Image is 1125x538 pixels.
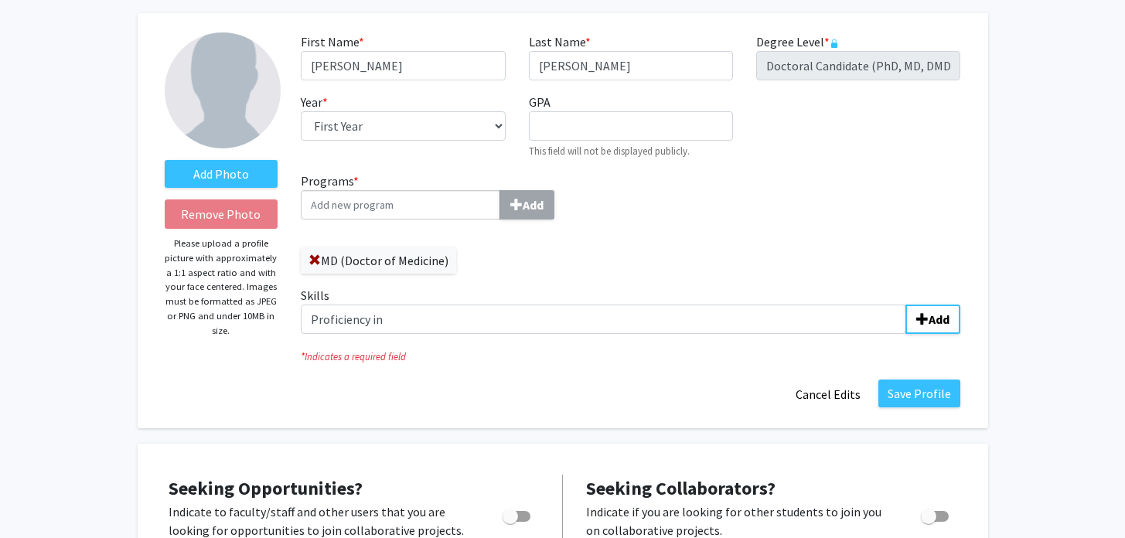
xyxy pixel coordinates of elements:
[830,39,839,48] svg: This information is provided and automatically updated by Thomas Jefferson University and is not ...
[496,502,539,526] div: Toggle
[529,145,690,157] small: This field will not be displayed publicly.
[756,32,839,51] label: Degree Level
[301,172,619,220] label: Programs
[529,93,551,111] label: GPA
[915,502,957,526] div: Toggle
[523,197,544,213] b: Add
[165,160,278,188] label: AddProfile Picture
[301,32,364,51] label: First Name
[301,349,960,364] i: Indicates a required field
[586,476,776,500] span: Seeking Collaborators?
[165,199,278,229] button: Remove Photo
[165,237,278,338] p: Please upload a profile picture with approximately a 1:1 aspect ratio and with your face centered...
[301,93,328,111] label: Year
[165,32,281,148] img: Profile Picture
[301,247,456,274] label: MD (Doctor of Medicine)
[12,468,66,526] iframe: Chat
[929,312,949,327] b: Add
[905,305,960,334] button: Skills
[169,476,363,500] span: Seeking Opportunities?
[499,190,554,220] button: Programs*
[786,380,871,409] button: Cancel Edits
[301,190,500,220] input: Programs*Add
[301,305,906,334] input: SkillsAdd
[878,380,960,407] button: Save Profile
[529,32,591,51] label: Last Name
[301,286,960,334] label: Skills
